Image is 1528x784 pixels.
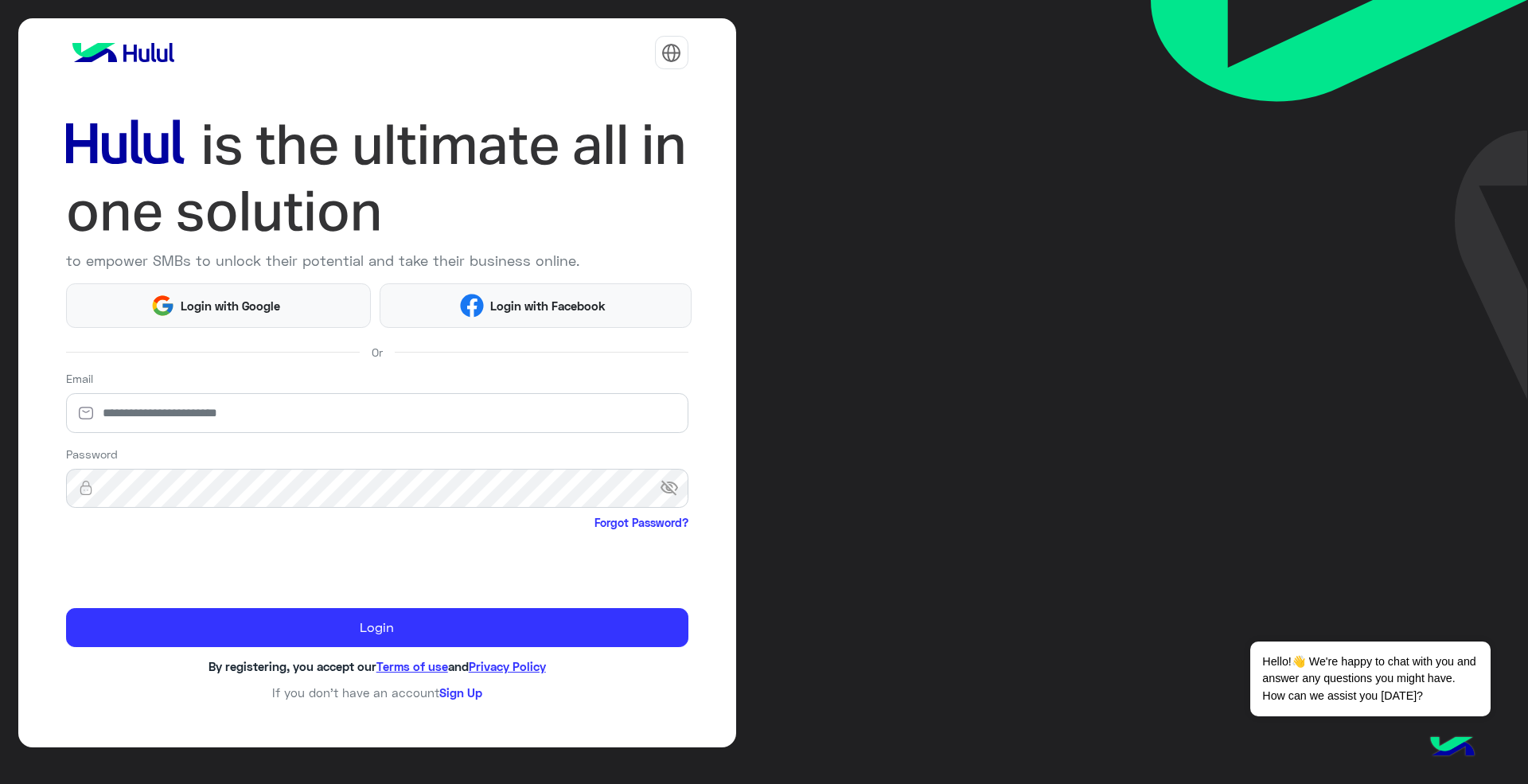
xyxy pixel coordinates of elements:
[448,659,469,673] span: and
[660,474,688,503] span: visibility_off
[380,283,691,327] button: Login with Facebook
[66,405,106,421] img: email
[594,514,688,531] a: Forgot Password?
[376,659,448,673] a: Terms of use
[66,608,688,648] button: Login
[66,480,106,496] img: lock
[439,685,482,700] a: Sign Up
[372,344,383,361] span: Or
[66,250,688,271] p: to empower SMBs to unlock their potential and take their business online.
[209,659,376,673] span: By registering, you accept our
[66,685,688,700] h6: If you don’t have an account
[1425,720,1480,776] img: hulul-logo.png
[66,446,118,462] label: Password
[66,534,308,596] iframe: reCAPTCHA
[460,294,484,318] img: Facebook
[66,370,93,387] label: Email
[484,297,611,315] span: Login with Facebook
[66,111,688,244] img: hululLoginTitle_EN.svg
[175,297,286,315] span: Login with Google
[1250,642,1490,716] span: Hello!👋 We're happy to chat with you and answer any questions you might have. How can we assist y...
[66,37,181,68] img: logo
[661,43,681,63] img: tab
[469,659,546,673] a: Privacy Policy
[66,283,372,327] button: Login with Google
[150,294,174,318] img: Google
